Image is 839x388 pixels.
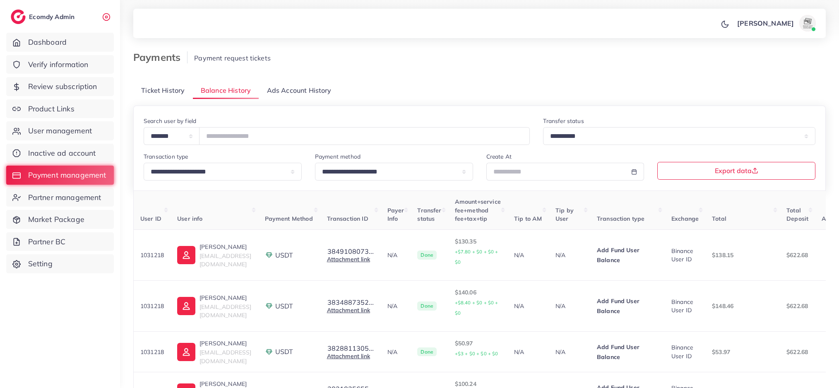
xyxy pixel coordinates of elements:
[712,347,773,357] p: $53.97
[737,18,794,28] p: [PERSON_NAME]
[786,250,808,260] p: $622.68
[733,15,819,31] a: [PERSON_NAME]avatar
[11,10,77,24] a: logoEcomdy Admin
[265,302,273,310] img: payment
[387,347,404,357] p: N/A
[712,301,773,311] p: $148.46
[417,347,437,357] span: Done
[327,255,370,263] a: Attachment link
[417,301,437,311] span: Done
[6,254,114,273] a: Setting
[177,215,202,222] span: User info
[387,207,404,222] span: Payer Info
[514,347,542,357] p: N/A
[543,117,584,125] label: Transfer status
[387,250,404,260] p: N/A
[327,248,374,255] button: 3849108073...
[6,188,114,207] a: Partner management
[140,301,164,311] p: 1031218
[6,210,114,229] a: Market Package
[455,236,501,267] p: $130.35
[28,37,67,48] span: Dashboard
[140,347,164,357] p: 1031218
[715,167,758,174] span: Export data
[177,343,195,361] img: ic-user-info.36bf1079.svg
[712,250,773,260] p: $138.15
[200,349,251,364] span: [EMAIL_ADDRESS][DOMAIN_NAME]
[144,152,188,161] label: Transaction type
[275,251,293,260] span: USDT
[28,170,106,181] span: Payment management
[201,86,251,95] span: Balance History
[671,215,699,222] span: Exchange
[28,59,89,70] span: Verify information
[786,301,808,311] p: $622.68
[265,251,273,259] img: payment
[597,342,658,362] p: Add Fund User Balance
[141,86,185,95] span: Ticket History
[514,301,542,311] p: N/A
[514,215,542,222] span: Tip to AM
[514,250,542,260] p: N/A
[275,347,293,357] span: USDT
[799,15,816,31] img: avatar
[786,207,808,222] span: Total Deposit
[327,306,370,314] a: Attachment link
[555,301,584,311] p: N/A
[555,250,584,260] p: N/A
[486,152,512,161] label: Create At
[315,152,361,161] label: Payment method
[455,300,498,316] small: +$8.40 + $0 + $0 + $0
[555,347,584,357] p: N/A
[597,296,658,316] p: Add Fund User Balance
[200,252,251,268] span: [EMAIL_ADDRESS][DOMAIN_NAME]
[455,249,498,265] small: +$7.80 + $0 + $0 + $0
[28,104,75,114] span: Product Links
[712,215,726,222] span: Total
[327,299,374,306] button: 3834887352...
[140,215,161,222] span: User ID
[194,54,271,62] span: Payment request tickets
[455,351,498,357] small: +$3 + $0 + $0 + $0
[133,51,188,63] h3: Payments
[597,215,645,222] span: Transaction type
[671,247,699,264] div: Binance User ID
[417,251,437,260] span: Done
[200,303,251,319] span: [EMAIL_ADDRESS][DOMAIN_NAME]
[28,236,66,247] span: Partner BC
[28,148,96,159] span: Inactive ad account
[327,345,374,352] button: 3828811305...
[177,246,195,264] img: ic-user-info.36bf1079.svg
[455,287,501,318] p: $140.06
[417,207,441,222] span: Transfer status
[327,215,368,222] span: Transaction ID
[6,99,114,118] a: Product Links
[11,10,26,24] img: logo
[144,117,196,125] label: Search user by field
[177,297,195,315] img: ic-user-info.36bf1079.svg
[6,144,114,163] a: Inactive ad account
[657,162,815,180] button: Export data
[267,86,332,95] span: Ads Account History
[597,245,658,265] p: Add Fund User Balance
[6,232,114,251] a: Partner BC
[327,352,370,360] a: Attachment link
[6,55,114,74] a: Verify information
[28,192,101,203] span: Partner management
[671,298,699,315] div: Binance User ID
[555,207,574,222] span: Tip by User
[387,301,404,311] p: N/A
[265,348,273,356] img: payment
[200,338,251,348] p: [PERSON_NAME]
[28,258,53,269] span: Setting
[455,198,501,222] span: Amount+service fee+method fee+tax+tip
[455,338,501,359] p: $50.97
[275,301,293,311] span: USDT
[671,343,699,360] div: Binance User ID
[140,250,164,260] p: 1031218
[6,166,114,185] a: Payment management
[6,33,114,52] a: Dashboard
[265,215,313,222] span: Payment Method
[28,81,97,92] span: Review subscription
[200,293,251,303] p: [PERSON_NAME]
